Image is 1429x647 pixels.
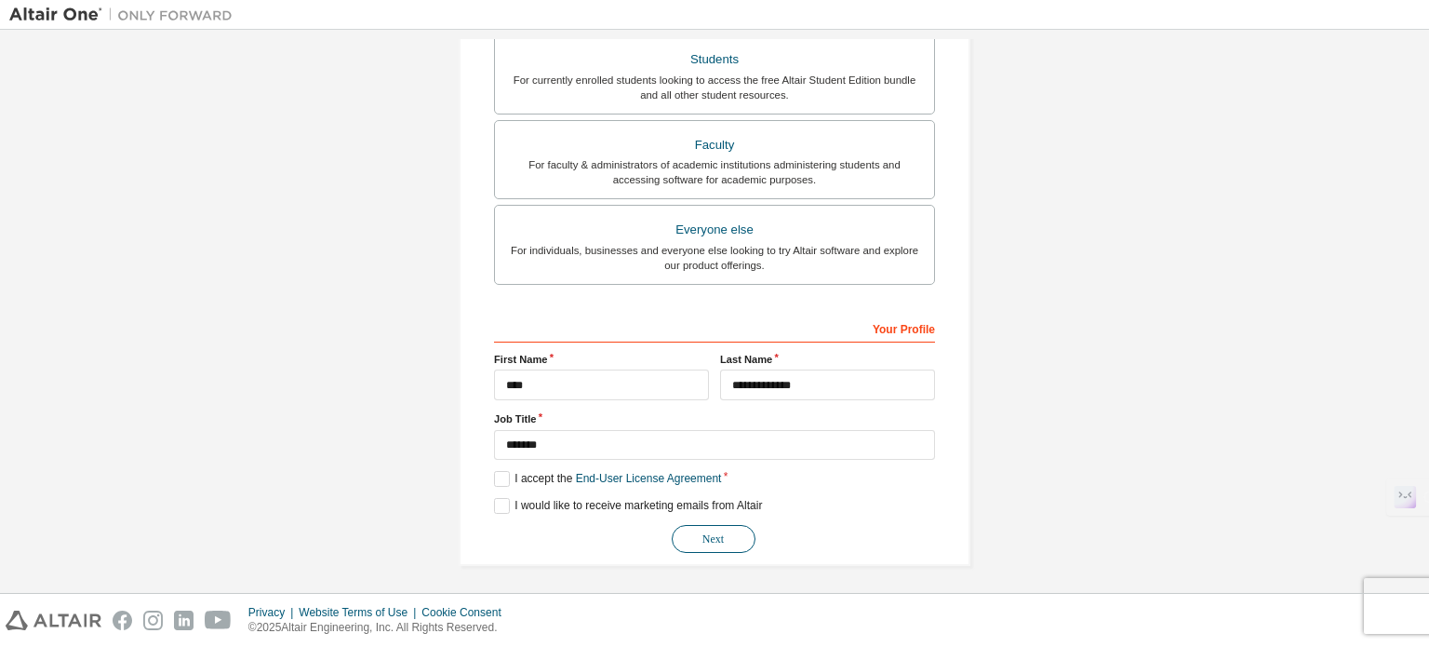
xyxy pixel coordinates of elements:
div: Cookie Consent [421,605,512,620]
a: End-User License Agreement [576,472,722,485]
img: facebook.svg [113,611,132,630]
label: Last Name [720,352,935,367]
div: Website Terms of Use [299,605,421,620]
img: youtube.svg [205,611,232,630]
div: Faculty [506,132,923,158]
img: instagram.svg [143,611,163,630]
label: I accept the [494,471,721,487]
img: linkedin.svg [174,611,194,630]
button: Next [672,525,755,553]
div: Privacy [248,605,299,620]
img: altair_logo.svg [6,611,101,630]
img: Altair One [9,6,242,24]
label: First Name [494,352,709,367]
div: Everyone else [506,217,923,243]
div: For currently enrolled students looking to access the free Altair Student Edition bundle and all ... [506,73,923,102]
div: For faculty & administrators of academic institutions administering students and accessing softwa... [506,157,923,187]
div: Students [506,47,923,73]
div: For individuals, businesses and everyone else looking to try Altair software and explore our prod... [506,243,923,273]
div: Your Profile [494,313,935,343]
label: Job Title [494,411,935,426]
p: © 2025 Altair Engineering, Inc. All Rights Reserved. [248,620,513,636]
label: I would like to receive marketing emails from Altair [494,498,762,514]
